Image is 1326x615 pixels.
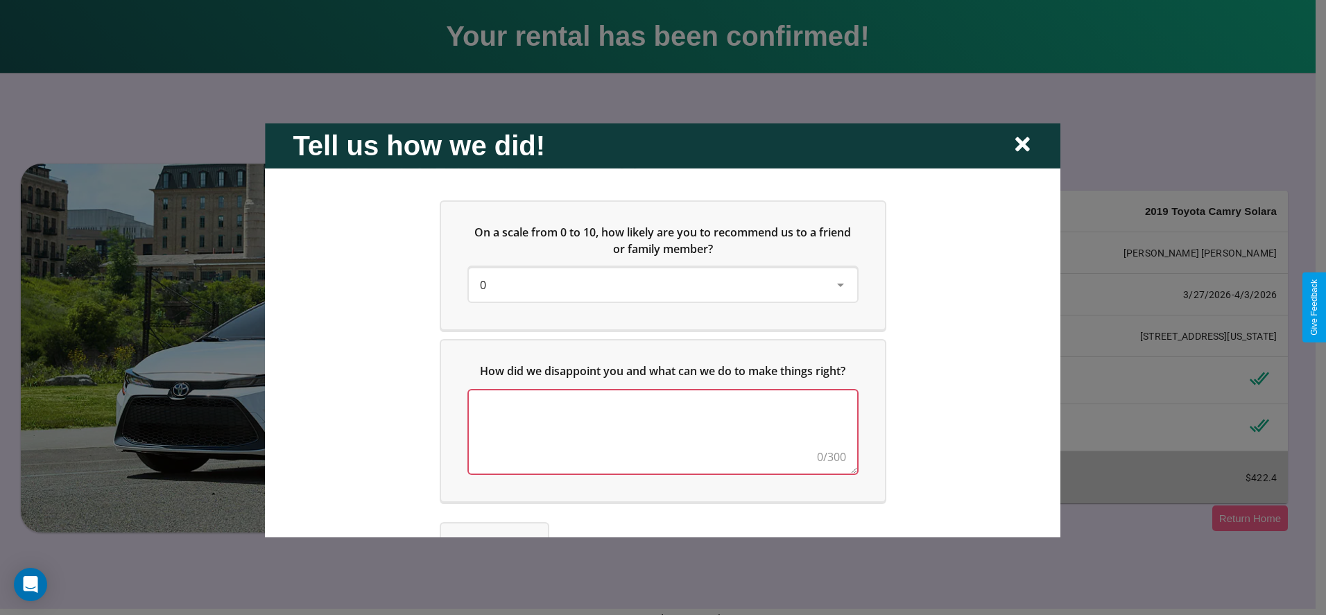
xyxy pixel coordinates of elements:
[14,568,47,601] div: Open Intercom Messenger
[480,277,486,292] span: 0
[293,130,545,161] h2: Tell us how we did!
[441,201,885,329] div: On a scale from 0 to 10, how likely are you to recommend us to a friend or family member?
[469,268,857,301] div: On a scale from 0 to 10, how likely are you to recommend us to a friend or family member?
[481,363,846,378] span: How did we disappoint you and what can we do to make things right?
[475,224,854,256] span: On a scale from 0 to 10, how likely are you to recommend us to a friend or family member?
[817,448,846,465] div: 0/300
[469,223,857,257] h5: On a scale from 0 to 10, how likely are you to recommend us to a friend or family member?
[1309,279,1319,336] div: Give Feedback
